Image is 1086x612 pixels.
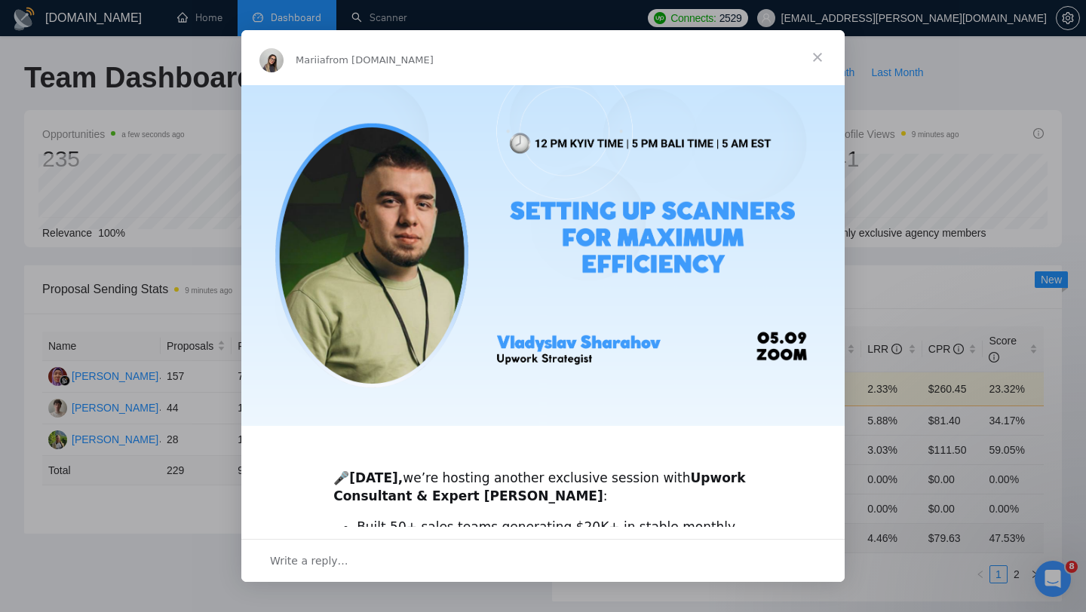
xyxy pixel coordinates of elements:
[357,519,753,555] li: Built 50+ sales teams generating $20K+ in stable monthly revenue
[333,470,745,503] b: Upwork Consultant & Expert [PERSON_NAME]
[270,551,348,571] span: Write a reply…
[790,30,845,84] span: Close
[326,54,434,66] span: from [DOMAIN_NAME]
[259,48,284,72] img: Profile image for Mariia
[241,539,845,582] div: Open conversation and reply
[296,54,326,66] span: Mariia
[333,451,753,505] div: 🎤 we’re hosting another exclusive session with :
[349,470,403,485] b: [DATE],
